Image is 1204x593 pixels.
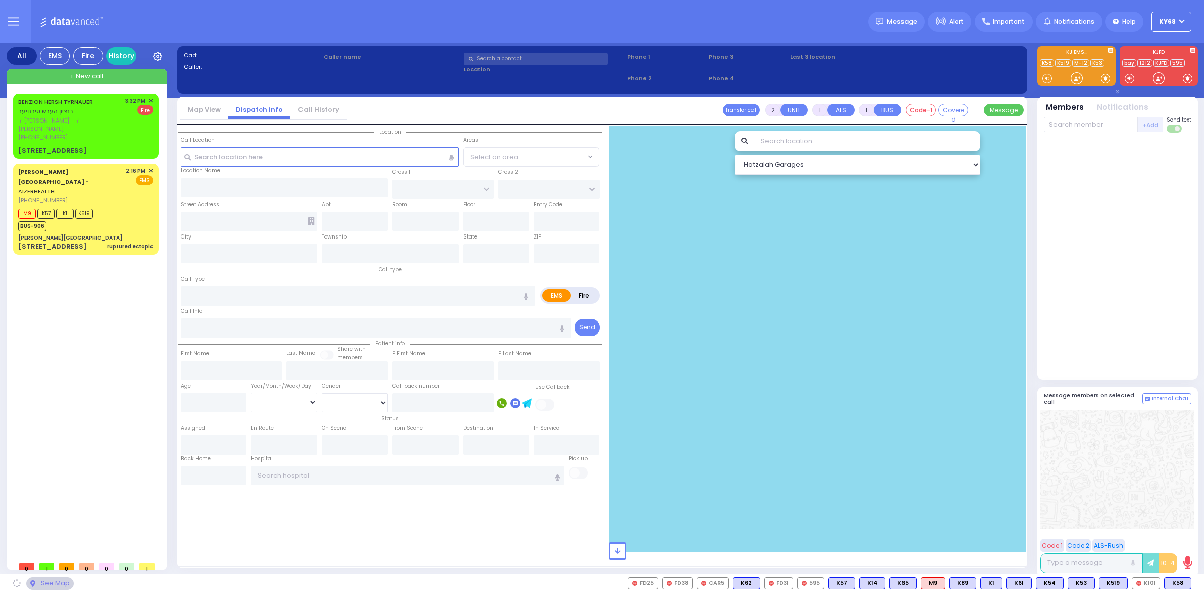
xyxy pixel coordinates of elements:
span: BUS-906 [18,221,46,231]
button: Internal Chat [1142,393,1191,404]
input: Search location here [181,147,459,166]
label: Room [392,201,407,209]
a: BENZION HERSH TYRNAUER [18,98,93,106]
a: KJFD [1153,59,1169,67]
span: Send text [1167,116,1191,124]
span: K1 [56,209,74,219]
img: message.svg [876,18,883,25]
span: ky68 [1159,17,1176,26]
div: K14 [859,577,885,589]
span: 3:32 PM [125,97,145,105]
label: Areas [463,136,478,144]
span: 0 [79,563,94,570]
label: Call back number [392,382,440,390]
span: 0 [19,563,34,570]
div: K53 [1068,577,1095,589]
label: Age [181,382,191,390]
label: Location Name [181,167,220,175]
label: Entry Code [534,201,562,209]
span: בנציון הערש טירנויער [18,107,73,115]
label: P First Name [392,350,425,358]
img: comment-alt.png [1145,397,1150,402]
span: [PHONE_NUMBER] [18,196,68,204]
div: M9 [921,577,945,589]
div: [STREET_ADDRESS] [18,146,87,156]
label: Destination [463,424,493,432]
div: BLS [859,577,885,589]
button: Transfer call [723,104,760,116]
span: [PHONE_NUMBER] [18,133,68,141]
label: Assigned [181,424,205,432]
label: ZIP [534,233,541,241]
span: Phone 4 [709,74,787,83]
span: K57 [37,209,55,219]
label: Turn off text [1167,124,1183,134]
div: Year/Month/Week/Day [251,382,317,390]
a: 595 [1170,59,1185,67]
button: Code-1 [906,104,936,116]
div: BLS [1006,577,1032,589]
span: 1 [39,563,54,570]
span: Status [376,415,404,422]
span: [PERSON_NAME][GEOGRAPHIC_DATA] - [18,168,89,186]
span: ✕ [148,167,153,175]
div: Fire [73,47,103,65]
a: K53 [1090,59,1104,67]
div: K89 [949,577,976,589]
small: Share with [337,345,366,353]
label: On Scene [322,424,346,432]
span: EMS [136,175,153,185]
span: Call type [374,266,407,273]
span: Phone 1 [627,53,705,61]
label: Street Address [181,201,219,209]
span: Notifications [1054,17,1094,26]
label: Township [322,233,347,241]
label: Apt [322,201,331,209]
input: Search location [754,131,980,151]
img: red-radio-icon.svg [802,581,807,586]
label: Caller name [324,53,461,61]
div: BLS [1036,577,1064,589]
label: Caller: [184,63,321,71]
span: Other building occupants [308,217,315,225]
div: K62 [733,577,760,589]
img: red-radio-icon.svg [769,581,774,586]
span: Phone 2 [627,74,705,83]
div: BLS [1068,577,1095,589]
span: M9 [18,209,36,219]
label: Gender [322,382,341,390]
label: Location [464,65,624,74]
label: From Scene [392,424,423,432]
label: KJ EMS... [1037,50,1116,57]
div: [PERSON_NAME][GEOGRAPHIC_DATA] [18,234,122,242]
button: Members [1046,102,1084,113]
div: BLS [1164,577,1191,589]
span: 0 [99,563,114,570]
div: K519 [1099,577,1128,589]
div: EMS [40,47,70,65]
span: 1 [139,563,155,570]
label: Floor [463,201,475,209]
label: Cross 1 [392,168,410,176]
label: Call Info [181,307,202,315]
a: 1212 [1137,59,1152,67]
div: BLS [949,577,976,589]
button: BUS [874,104,901,116]
span: 0 [59,563,74,570]
span: ר' [PERSON_NAME] - ר' [PERSON_NAME] [18,116,122,133]
a: History [106,47,136,65]
label: Last Name [286,349,315,358]
label: Pick up [569,455,588,463]
span: Select an area [470,152,518,162]
span: K519 [75,209,93,219]
div: BLS [828,577,855,589]
span: Important [993,17,1025,26]
button: Send [575,319,600,336]
div: FD25 [628,577,658,589]
span: Message [887,17,917,27]
span: members [337,353,363,361]
u: Fire [141,107,150,114]
div: K61 [1006,577,1032,589]
div: ALS [921,577,945,589]
label: Back Home [181,455,211,463]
